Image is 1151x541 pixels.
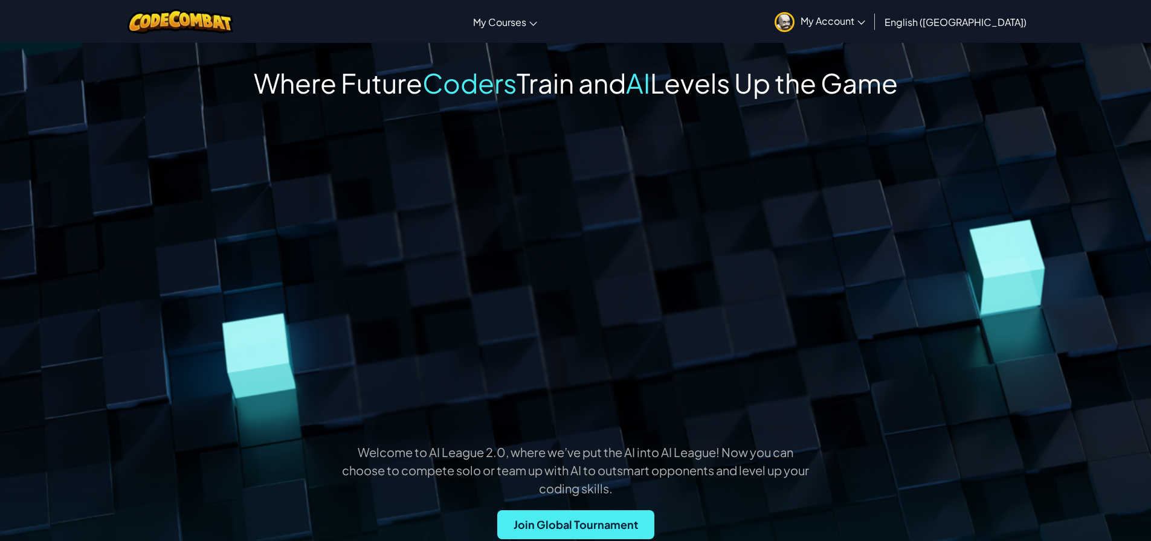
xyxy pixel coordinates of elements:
[254,66,422,100] span: Where Future
[801,14,865,27] span: My Account
[127,9,233,34] img: CodeCombat logo
[517,66,626,100] span: Train and
[885,16,1027,28] span: English ([GEOGRAPHIC_DATA])
[879,5,1033,38] a: English ([GEOGRAPHIC_DATA])
[422,66,517,100] span: Coders
[142,480,1010,497] p: coding skills.
[142,462,1010,479] p: choose to compete solo or team up with AI to outsmart opponents and level up your
[473,16,526,28] span: My Courses
[650,66,898,100] span: Levels Up the Game
[775,12,795,32] img: avatar
[626,66,650,100] span: AI
[769,2,871,40] a: My Account
[142,444,1010,461] p: Welcome to AI League 2.0, where we’ve put the AI into AI League! Now you can
[467,5,543,38] a: My Courses
[497,510,654,539] button: Join Global Tournament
